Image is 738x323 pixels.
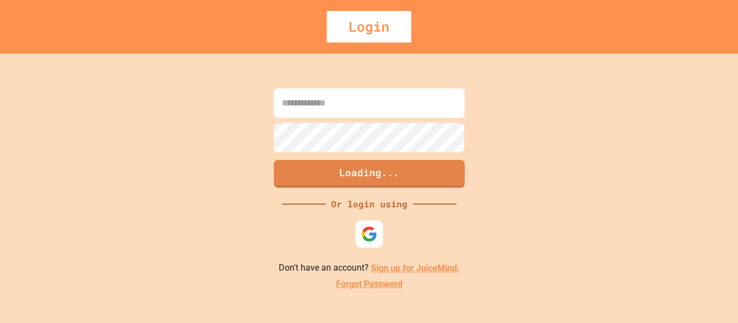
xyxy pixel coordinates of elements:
button: Loading... [274,160,465,188]
div: Login [327,11,411,43]
a: Forgot Password [336,278,403,291]
a: Sign up for JuiceMind. [371,263,460,273]
p: Don't have an account? [279,261,460,275]
div: Or login using [326,198,413,211]
img: google-icon.svg [361,226,377,242]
